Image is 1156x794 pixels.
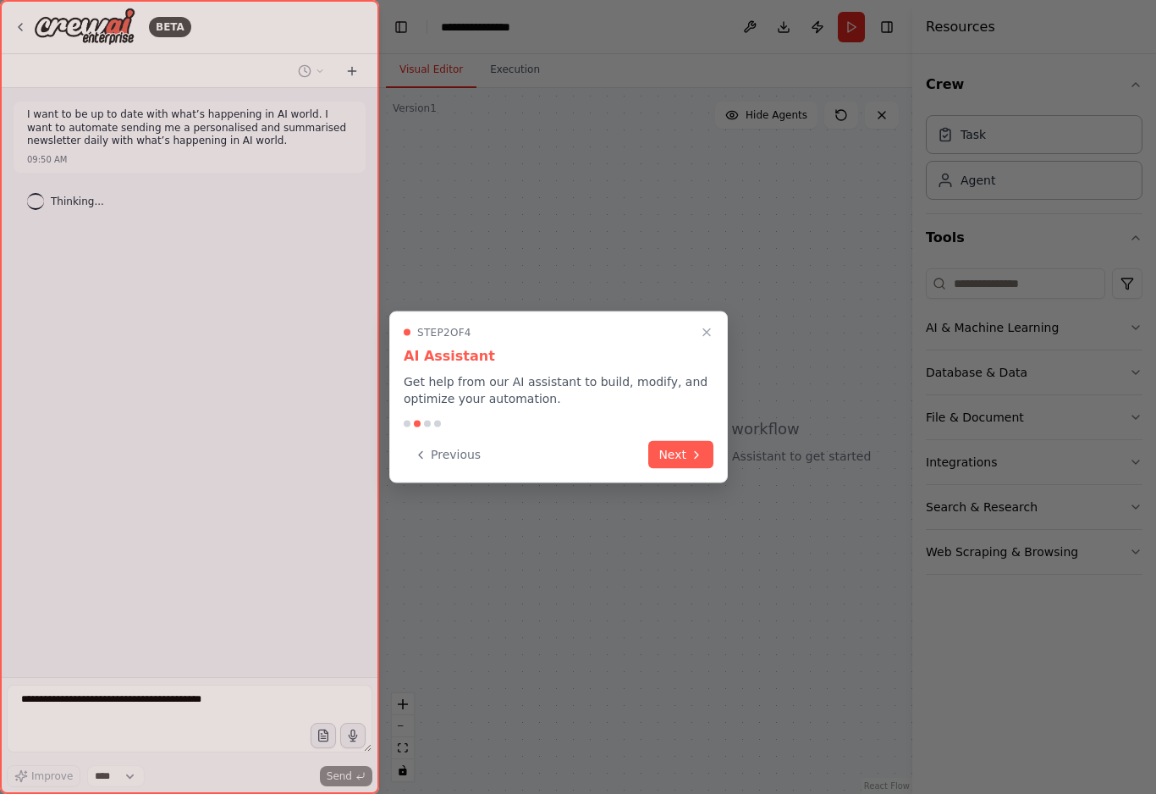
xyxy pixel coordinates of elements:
h3: AI Assistant [404,346,713,367]
button: Hide left sidebar [389,15,413,39]
button: Close walkthrough [696,323,717,343]
button: Previous [404,441,491,469]
span: Step 2 of 4 [417,326,471,339]
p: Get help from our AI assistant to build, modify, and optimize your automation. [404,373,713,407]
button: Next [648,441,713,469]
